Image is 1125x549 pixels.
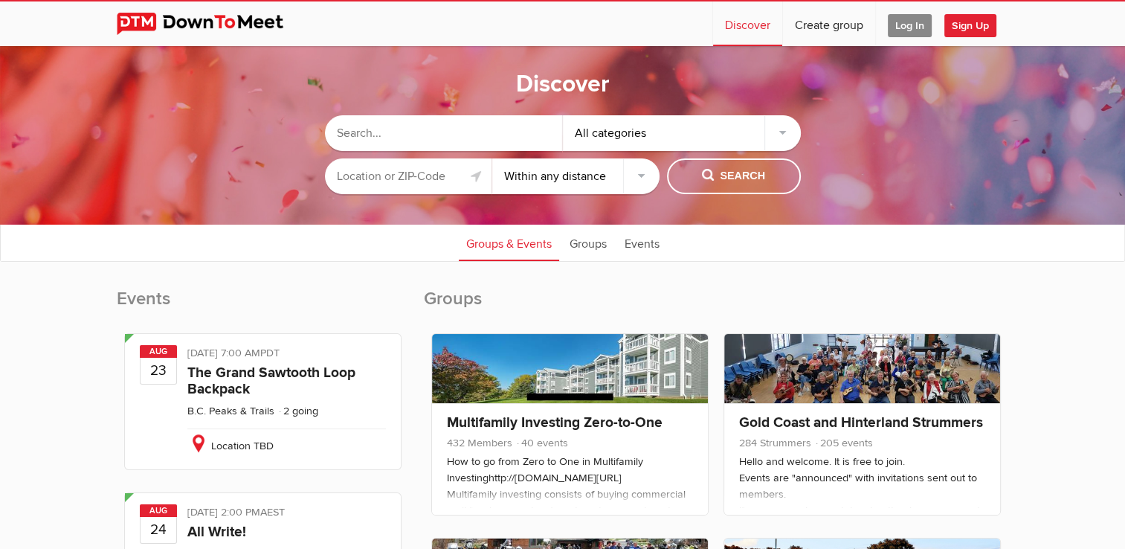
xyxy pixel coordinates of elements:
span: 432 Members [447,437,512,449]
button: Search [667,158,801,194]
a: Events [617,224,667,261]
b: 24 [141,516,176,543]
a: The Grand Sawtooth Loop Backpack [187,364,355,398]
span: Search [702,168,765,184]
div: [DATE] 7:00 AM [187,345,386,365]
li: 2 going [277,405,318,417]
h2: Events [117,287,409,326]
input: Location or ZIP-Code [325,158,492,194]
img: DownToMeet [117,13,306,35]
span: Aug [140,504,177,517]
span: Australia/Sydney [260,506,285,518]
a: Log In [876,1,944,46]
a: Groups & Events [459,224,559,261]
span: Log In [888,14,932,37]
a: Discover [713,1,782,46]
div: All categories [563,115,801,151]
b: 23 [141,357,176,384]
span: 40 events [515,437,568,449]
a: All Write! [187,523,246,541]
span: Aug [140,345,177,358]
a: Create group [783,1,875,46]
span: Sign Up [944,14,996,37]
a: Gold Coast and Hinterland Strummers [739,414,983,431]
a: Sign Up [944,1,1008,46]
input: Search... [325,115,563,151]
h1: Discover [516,69,610,100]
span: America/Vancouver [260,347,280,359]
a: B.C. Peaks & Trails [187,405,274,417]
span: 205 events [814,437,873,449]
a: Groups [562,224,614,261]
div: [DATE] 2:00 PM [187,504,386,524]
span: 284 Strummers [739,437,811,449]
h2: Groups [424,287,1009,326]
a: Multifamily Investing Zero-to-One [447,414,663,431]
span: Location TBD [211,440,274,452]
